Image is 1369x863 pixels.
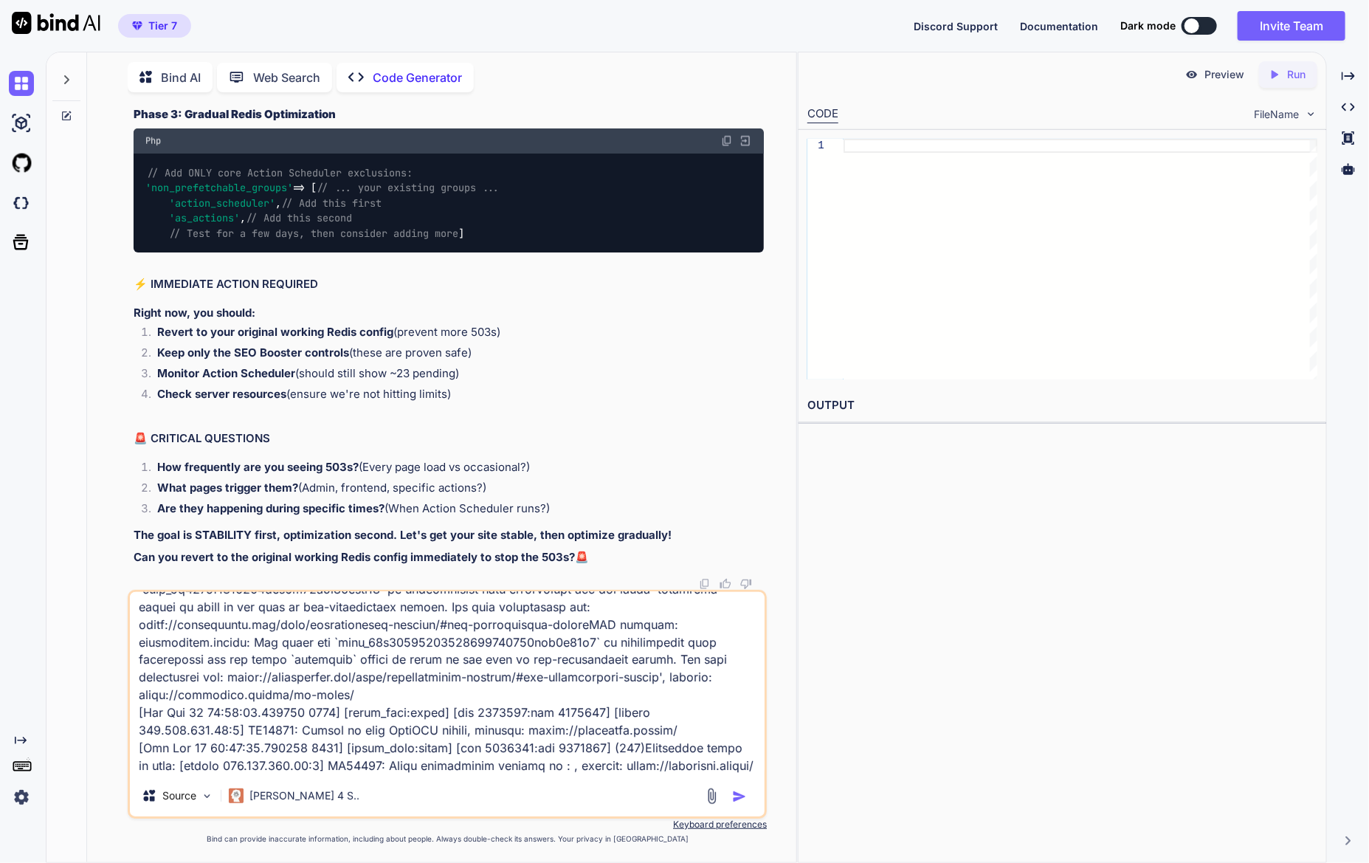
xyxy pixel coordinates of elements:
[201,790,213,802] img: Pick Models
[9,151,34,176] img: githubLight
[281,196,382,210] span: // Add this first
[373,69,462,86] p: Code Generator
[732,789,747,804] img: icon
[229,788,244,803] img: Claude 4 Sonnet
[145,324,764,345] li: (prevent more 503s)
[157,387,286,401] strong: Check server resources
[169,212,240,225] span: 'as_actions'
[157,501,385,515] strong: Are they happening during specific times?
[914,20,998,32] span: Discord Support
[169,196,275,210] span: 'action_scheduler'
[12,12,100,34] img: Bind AI
[1305,108,1317,120] img: chevron down
[128,833,767,845] p: Bind can provide inaccurate information, including about people. Always double-check its answers....
[145,165,500,241] code: => [ , , ]
[1254,107,1299,122] span: FileName
[157,481,298,495] strong: What pages trigger them?
[134,528,672,542] strong: The goal is STABILITY first, optimization second. Let's get your site stable, then optimize gradu...
[703,788,720,805] img: attachment
[128,819,767,831] p: Keyboard preferences
[145,501,764,521] li: (When Action Scheduler runs?)
[147,166,413,179] span: // Add ONLY core Action Scheduler exclusions:
[161,69,201,86] p: Bind AI
[740,578,752,590] img: dislike
[134,306,255,320] strong: Right now, you should:
[157,460,359,474] strong: How frequently are you seeing 503s?
[145,345,764,365] li: (these are proven safe)
[134,107,336,121] strong: Phase 3: Gradual Redis Optimization
[807,139,824,153] div: 1
[1238,11,1345,41] button: Invite Team
[9,190,34,216] img: darkCloudIdeIcon
[145,135,161,147] span: Php
[130,592,765,775] textarea: lore ipsumd_sitametco-1390788-2978888.adipiscingeli.sed.doeiu.tem [Inc Utl 00 66:01:06.615626 985...
[145,182,293,195] span: 'non_prefetchable_groups'
[148,18,177,33] span: Tier 7
[799,388,1326,423] h2: OUTPUT
[9,785,34,810] img: settings
[157,366,295,380] strong: Monitor Action Scheduler
[134,430,764,447] h2: 🚨 CRITICAL QUESTIONS
[249,788,359,803] p: [PERSON_NAME] 4 S..
[317,182,500,195] span: // ... your existing groups ...
[253,69,320,86] p: Web Search
[134,276,764,293] h2: ⚡ IMMEDIATE ACTION REQUIRED
[145,365,764,386] li: (should still show ~23 pending)
[1120,18,1176,33] span: Dark mode
[699,578,711,590] img: copy
[1020,20,1098,32] span: Documentation
[169,227,458,240] span: // Test for a few days, then consider adding more
[720,578,731,590] img: like
[157,325,393,339] strong: Revert to your original working Redis config
[145,480,764,501] li: (Admin, frontend, specific actions?)
[807,106,838,123] div: CODE
[246,212,352,225] span: // Add this second
[134,550,575,564] strong: Can you revert to the original working Redis config immediately to stop the 503s?
[721,135,733,147] img: copy
[162,788,196,803] p: Source
[145,459,764,480] li: (Every page load vs occasional?)
[1020,18,1098,34] button: Documentation
[1185,68,1199,81] img: preview
[1204,67,1244,82] p: Preview
[914,18,998,34] button: Discord Support
[134,549,764,566] p: 🚨
[157,345,349,360] strong: Keep only the SEO Booster controls
[739,134,752,148] img: Open in Browser
[132,21,142,30] img: premium
[145,386,764,407] li: (ensure we're not hitting limits)
[9,71,34,96] img: chat
[1287,67,1306,82] p: Run
[9,111,34,136] img: ai-studio
[118,14,191,38] button: premiumTier 7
